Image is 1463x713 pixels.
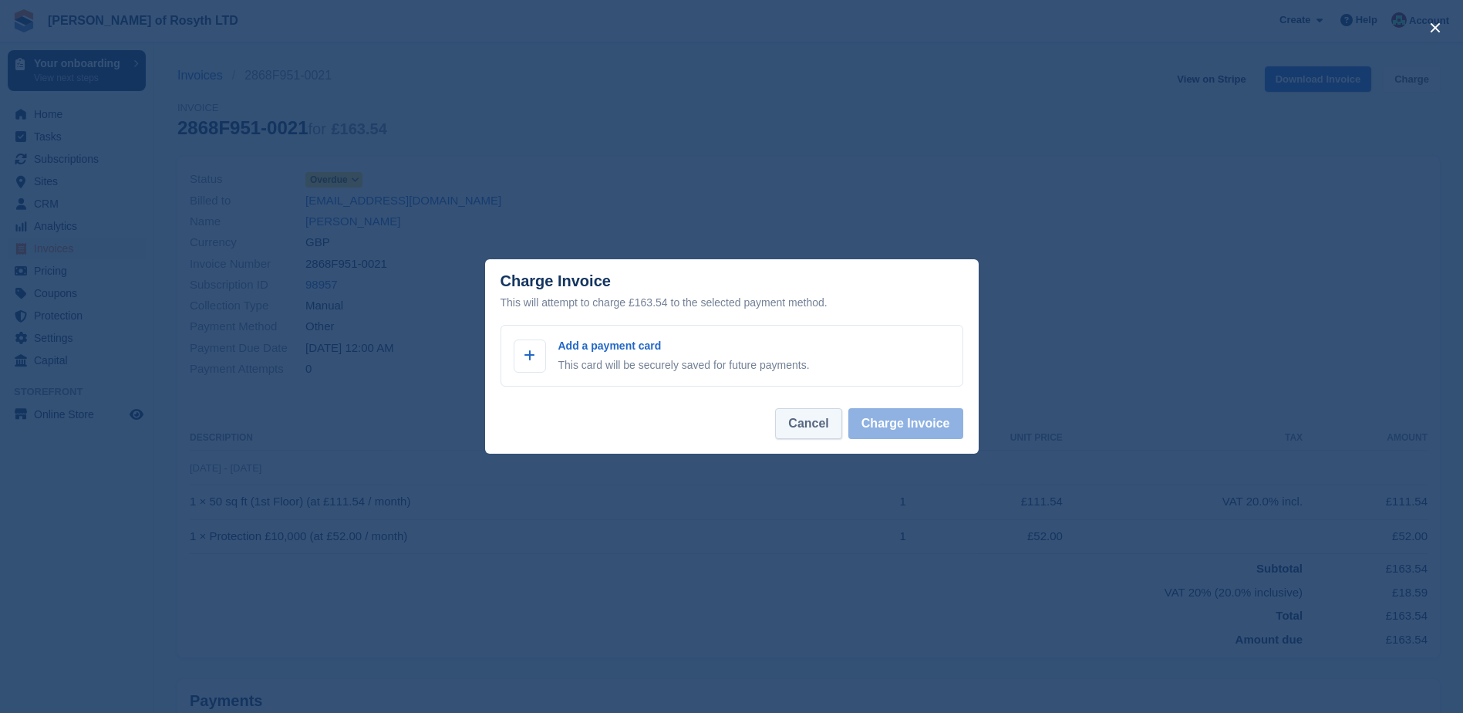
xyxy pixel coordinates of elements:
p: This card will be securely saved for future payments. [558,357,810,373]
button: Charge Invoice [848,408,963,439]
p: Add a payment card [558,338,810,354]
a: Add a payment card This card will be securely saved for future payments. [501,325,963,387]
button: close [1423,15,1448,40]
div: Charge Invoice [501,272,963,312]
div: This will attempt to charge £163.54 to the selected payment method. [501,293,963,312]
button: Cancel [775,408,841,439]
